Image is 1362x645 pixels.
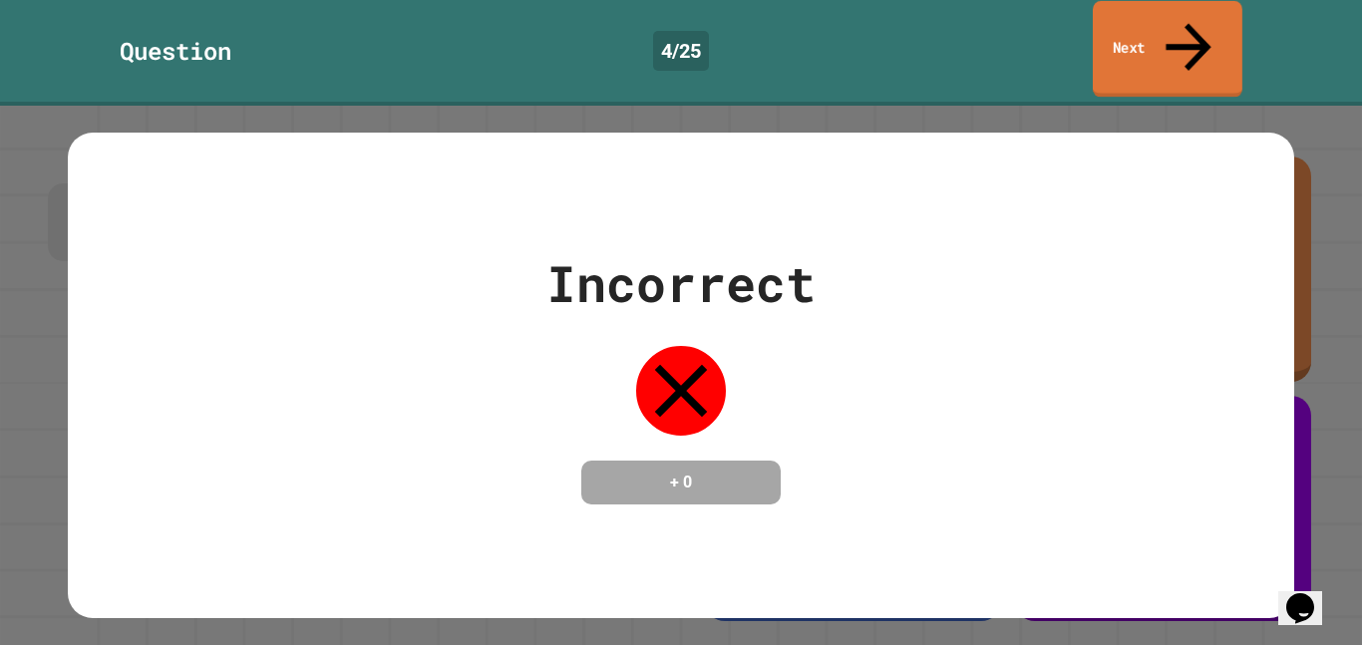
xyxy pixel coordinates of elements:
[653,31,709,71] div: 4 / 25
[601,471,761,494] h4: + 0
[546,246,816,321] div: Incorrect
[1093,1,1242,98] a: Next
[1278,565,1342,625] iframe: chat widget
[120,33,231,69] div: Question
